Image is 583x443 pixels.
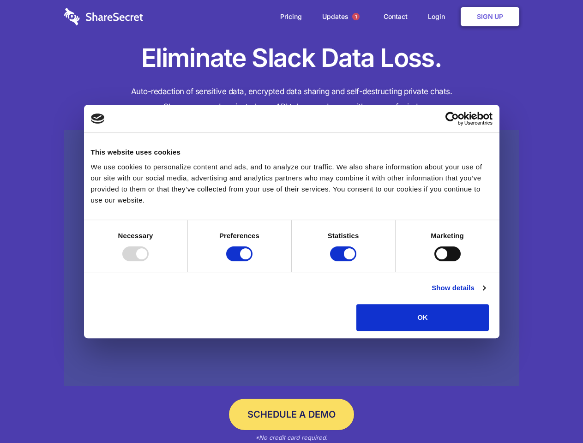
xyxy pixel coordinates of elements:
strong: Preferences [219,232,259,239]
a: Contact [374,2,417,31]
strong: Necessary [118,232,153,239]
a: Sign Up [461,7,519,26]
h1: Eliminate Slack Data Loss. [64,42,519,75]
a: Schedule a Demo [229,399,354,430]
a: Login [419,2,459,31]
a: Usercentrics Cookiebot - opens in a new window [412,112,493,126]
h4: Auto-redaction of sensitive data, encrypted data sharing and self-destructing private chats. Shar... [64,84,519,114]
img: logo-wordmark-white-trans-d4663122ce5f474addd5e946df7df03e33cb6a1c49d2221995e7729f52c070b2.svg [64,8,143,25]
div: We use cookies to personalize content and ads, and to analyze our traffic. We also share informat... [91,162,493,206]
strong: Marketing [431,232,464,239]
a: Wistia video thumbnail [64,130,519,386]
a: Pricing [271,2,311,31]
div: This website uses cookies [91,147,493,158]
span: 1 [352,13,360,20]
strong: Statistics [328,232,359,239]
a: Show details [432,282,485,293]
button: OK [356,304,489,331]
img: logo [91,114,105,124]
em: *No credit card required. [255,434,328,441]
